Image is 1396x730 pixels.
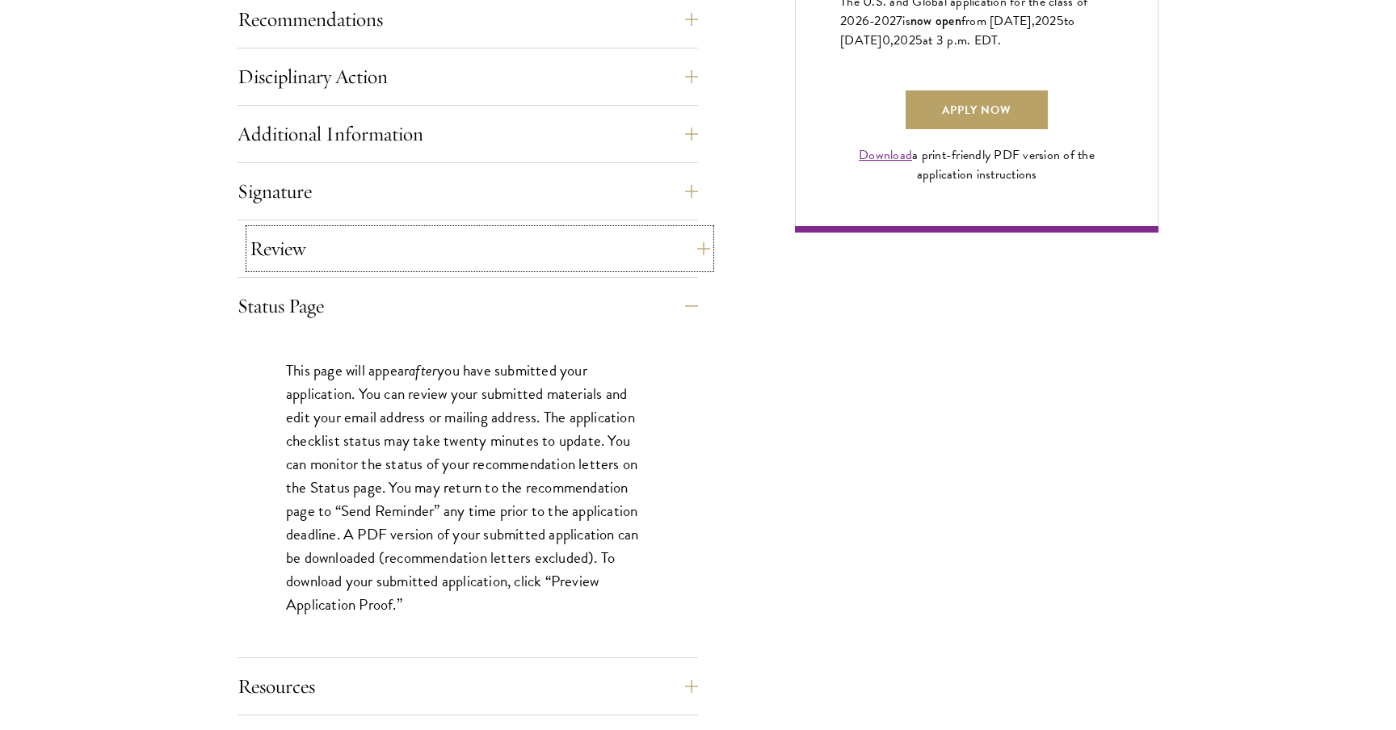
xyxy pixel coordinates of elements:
span: 5 [1057,11,1064,31]
span: 7 [896,11,902,31]
span: now open [910,11,961,30]
span: from [DATE], [961,11,1035,31]
span: , [890,31,894,50]
em: after [409,359,437,382]
span: -202 [869,11,896,31]
button: Additional Information [238,115,698,153]
button: Signature [238,172,698,211]
a: Download [859,145,912,165]
span: is [902,11,910,31]
a: Apply Now [906,90,1048,129]
button: Resources [238,667,698,706]
div: a print-friendly PDF version of the application instructions [840,145,1113,184]
span: 0 [882,31,890,50]
span: to [DATE] [840,11,1074,50]
span: 202 [1035,11,1057,31]
span: 202 [894,31,915,50]
p: This page will appear you have submitted your application. You can review your submitted material... [286,359,650,617]
span: at 3 p.m. EDT. [923,31,1002,50]
button: Status Page [238,287,698,325]
span: 5 [915,31,923,50]
button: Review [250,229,710,268]
span: 6 [862,11,869,31]
button: Disciplinary Action [238,57,698,96]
